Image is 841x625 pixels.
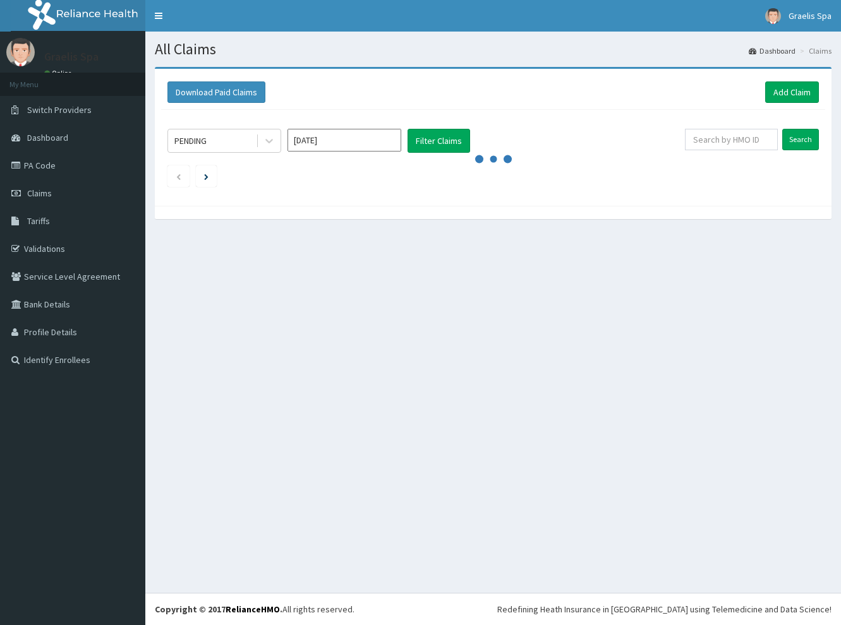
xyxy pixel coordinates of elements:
[204,170,209,182] a: Next page
[789,10,832,21] span: Graelis Spa
[226,604,280,615] a: RelianceHMO
[27,104,92,116] span: Switch Providers
[765,8,781,24] img: User Image
[6,38,35,66] img: User Image
[27,215,50,227] span: Tariffs
[176,170,181,182] a: Previous page
[145,593,841,625] footer: All rights reserved.
[27,187,52,199] span: Claims
[782,129,819,150] input: Search
[155,41,832,57] h1: All Claims
[44,51,99,62] p: Graelis Spa
[27,132,68,143] span: Dashboard
[155,604,282,615] strong: Copyright © 2017 .
[749,45,796,56] a: Dashboard
[685,129,778,150] input: Search by HMO ID
[287,129,401,152] input: Select Month and Year
[174,134,207,147] div: PENDING
[408,129,470,153] button: Filter Claims
[475,140,512,178] svg: audio-loading
[497,603,832,616] div: Redefining Heath Insurance in [GEOGRAPHIC_DATA] using Telemedicine and Data Science!
[44,69,75,78] a: Online
[797,45,832,56] li: Claims
[167,81,265,103] button: Download Paid Claims
[765,81,819,103] a: Add Claim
